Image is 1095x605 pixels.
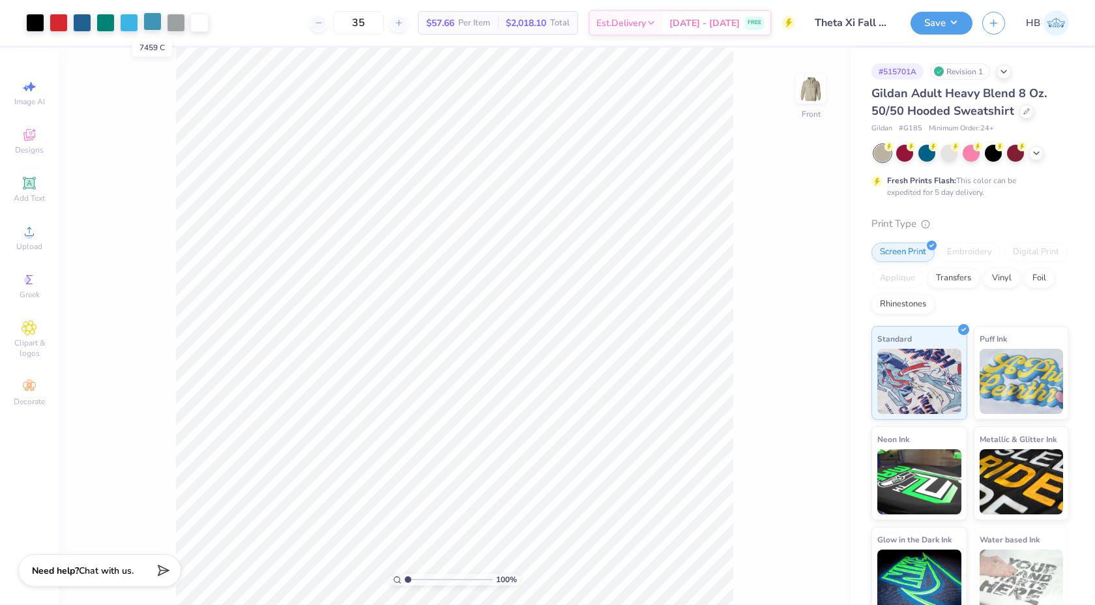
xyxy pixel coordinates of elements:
[871,216,1069,231] div: Print Type
[980,533,1040,546] span: Water based Ink
[16,241,42,252] span: Upload
[927,269,980,288] div: Transfers
[1004,243,1068,262] div: Digital Print
[426,16,454,30] span: $57.66
[877,533,952,546] span: Glow in the Dark Ink
[877,332,912,346] span: Standard
[15,145,44,155] span: Designs
[32,565,79,577] strong: Need help?
[980,449,1064,514] img: Metallic & Glitter Ink
[669,16,740,30] span: [DATE] - [DATE]
[871,269,924,288] div: Applique
[980,349,1064,414] img: Puff Ink
[458,16,490,30] span: Per Item
[911,12,972,35] button: Save
[871,85,1047,119] span: Gildan Adult Heavy Blend 8 Oz. 50/50 Hooded Sweatshirt
[596,16,646,30] span: Est. Delivery
[930,63,990,80] div: Revision 1
[20,289,40,300] span: Greek
[887,175,1047,198] div: This color can be expedited for 5 day delivery.
[333,11,384,35] input: – –
[1024,269,1055,288] div: Foil
[1026,10,1069,36] a: HB
[899,123,922,134] span: # G185
[871,243,935,262] div: Screen Print
[550,16,570,30] span: Total
[506,16,546,30] span: $2,018.10
[14,193,45,203] span: Add Text
[748,18,761,27] span: FREE
[79,565,134,577] span: Chat with us.
[14,396,45,407] span: Decorate
[871,295,935,314] div: Rhinestones
[984,269,1020,288] div: Vinyl
[7,338,52,359] span: Clipart & logos
[802,108,821,120] div: Front
[980,332,1007,346] span: Puff Ink
[798,76,824,102] img: Front
[980,432,1057,446] span: Metallic & Glitter Ink
[871,63,924,80] div: # 515701A
[877,349,961,414] img: Standard
[132,38,172,57] div: 7459 C
[939,243,1000,262] div: Embroidery
[1026,16,1040,31] span: HB
[805,10,901,36] input: Untitled Design
[877,432,909,446] span: Neon Ink
[929,123,994,134] span: Minimum Order: 24 +
[1044,10,1069,36] img: Hawdyan Baban
[877,449,961,514] img: Neon Ink
[496,574,517,585] span: 100 %
[887,175,956,186] strong: Fresh Prints Flash:
[871,123,892,134] span: Gildan
[14,96,45,107] span: Image AI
